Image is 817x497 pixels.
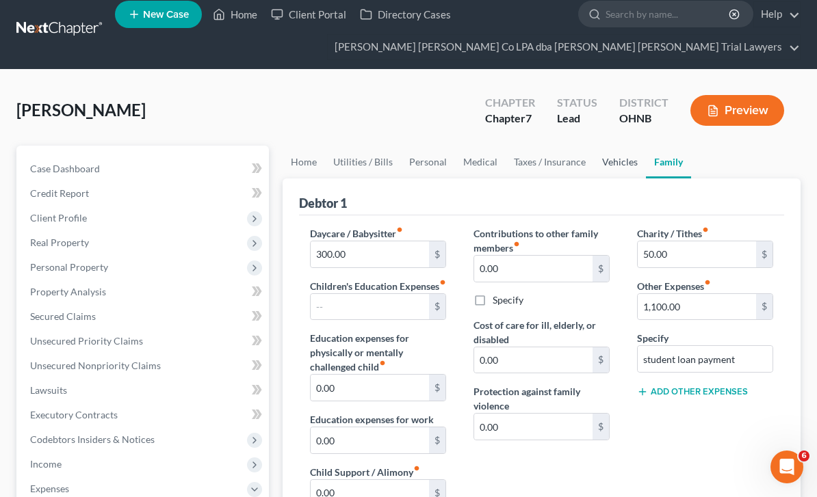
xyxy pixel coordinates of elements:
[506,146,594,178] a: Taxes / Insurance
[439,279,446,286] i: fiber_manual_record
[19,280,269,304] a: Property Analysis
[310,412,434,427] label: Education expenses for work
[704,279,711,286] i: fiber_manual_record
[756,241,773,267] div: $
[593,414,609,440] div: $
[513,241,520,247] i: fiber_manual_record
[557,95,597,111] div: Status
[413,465,420,472] i: fiber_manual_record
[637,386,748,397] button: Add Other Expenses
[429,241,445,267] div: $
[30,261,108,273] span: Personal Property
[455,146,506,178] a: Medical
[30,237,89,248] span: Real Property
[702,226,709,233] i: fiber_manual_record
[396,226,403,233] i: fiber_manual_record
[429,427,445,453] div: $
[754,2,800,27] a: Help
[30,212,87,224] span: Client Profile
[619,111,669,126] div: OHNB
[143,10,189,20] span: New Case
[19,329,269,353] a: Unsecured Priority Claims
[619,95,669,111] div: District
[638,346,773,372] input: Specify...
[264,2,353,27] a: Client Portal
[311,427,429,453] input: --
[690,95,784,126] button: Preview
[30,163,100,174] span: Case Dashboard
[638,241,756,267] input: --
[474,256,593,282] input: --
[19,378,269,403] a: Lawsuits
[638,294,756,320] input: --
[206,2,264,27] a: Home
[353,2,458,27] a: Directory Cases
[557,111,597,126] div: Lead
[30,335,143,347] span: Unsecured Priority Claims
[401,146,455,178] a: Personal
[19,181,269,206] a: Credit Report
[593,256,609,282] div: $
[756,294,773,320] div: $
[606,1,731,27] input: Search by name...
[770,451,803,483] iframe: Intercom live chat
[593,347,609,373] div: $
[19,157,269,181] a: Case Dashboard
[485,111,535,126] div: Chapter
[30,286,106,297] span: Property Analysis
[325,146,401,178] a: Utilities / Bills
[474,414,593,440] input: --
[311,241,429,267] input: --
[493,293,523,307] label: Specify
[19,304,269,329] a: Secured Claims
[19,403,269,427] a: Executory Contracts
[474,318,610,347] label: Cost of care for ill, elderly, or disabled
[299,195,347,211] div: Debtor 1
[19,353,269,378] a: Unsecured Nonpriority Claims
[637,226,709,241] label: Charity / Tithes
[283,146,325,178] a: Home
[526,111,532,124] span: 7
[328,35,800,59] a: [PERSON_NAME] [PERSON_NAME] Co LPA dba [PERSON_NAME] [PERSON_NAME] Trial Lawyers
[30,360,161,371] span: Unsecured Nonpriority Claims
[30,458,62,470] span: Income
[310,226,403,241] label: Daycare / Babysitter
[310,331,446,374] label: Education expenses for physically or mentally challenged child
[16,100,146,120] span: [PERSON_NAME]
[637,331,669,345] label: Specify
[429,375,445,401] div: $
[646,146,691,178] a: Family
[311,294,429,320] input: --
[30,187,89,199] span: Credit Report
[30,310,96,322] span: Secured Claims
[637,279,711,293] label: Other Expenses
[310,279,446,293] label: Children's Education Expenses
[474,347,593,373] input: --
[429,294,445,320] div: $
[30,433,155,445] span: Codebtors Insiders & Notices
[30,384,67,396] span: Lawsuits
[310,465,420,479] label: Child Support / Alimony
[485,95,535,111] div: Chapter
[594,146,646,178] a: Vehicles
[30,483,69,494] span: Expenses
[379,360,386,366] i: fiber_manual_record
[799,451,809,461] span: 6
[474,384,610,413] label: Protection against family violence
[474,226,610,255] label: Contributions to other family members
[311,375,429,401] input: --
[30,409,118,420] span: Executory Contracts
